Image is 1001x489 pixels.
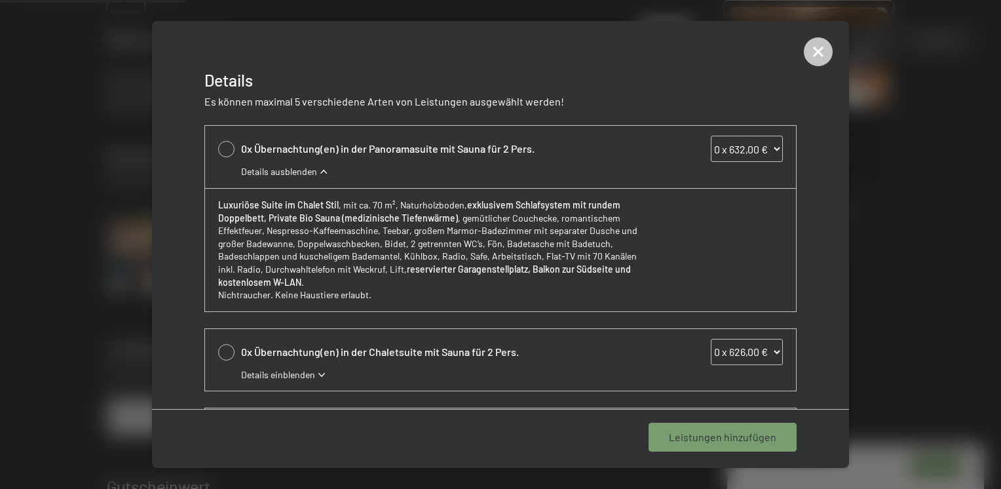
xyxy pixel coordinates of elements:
[204,94,797,109] p: Es können maximal 5 verschiedene Arten von Leistungen ausgewählt werden!
[204,70,253,90] span: Details
[218,199,620,224] strong: exklusivem Schlafsystem mit rundem Doppelbett, Private Bio Sauna (medizinische Tiefenwärme)
[218,199,642,288] p: , mit ca. 70 m², Naturholzboden, , gemütlicher Couchecke, romantischem Effektfeuer, Nespresso-Kaf...
[218,288,642,302] p: Nichtraucher. Keine Haustiere erlaubt.
[241,165,317,178] span: Details ausblenden
[241,368,315,381] span: Details einblenden
[241,142,647,156] span: 0x Übernachtung(en) in der Panoramasuite mit Sauna für 2 Pers.
[669,430,776,444] span: Leistungen hinzufügen
[241,345,647,359] span: 0x Übernachtung(en) in der Chaletsuite mit Sauna für 2 Pers.
[218,264,631,288] strong: reservierter Garagenstellplatz, Balkon zur Südseite und kostenlosem W-LAN
[218,199,339,210] strong: Luxuriöse Suite im Chalet Stil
